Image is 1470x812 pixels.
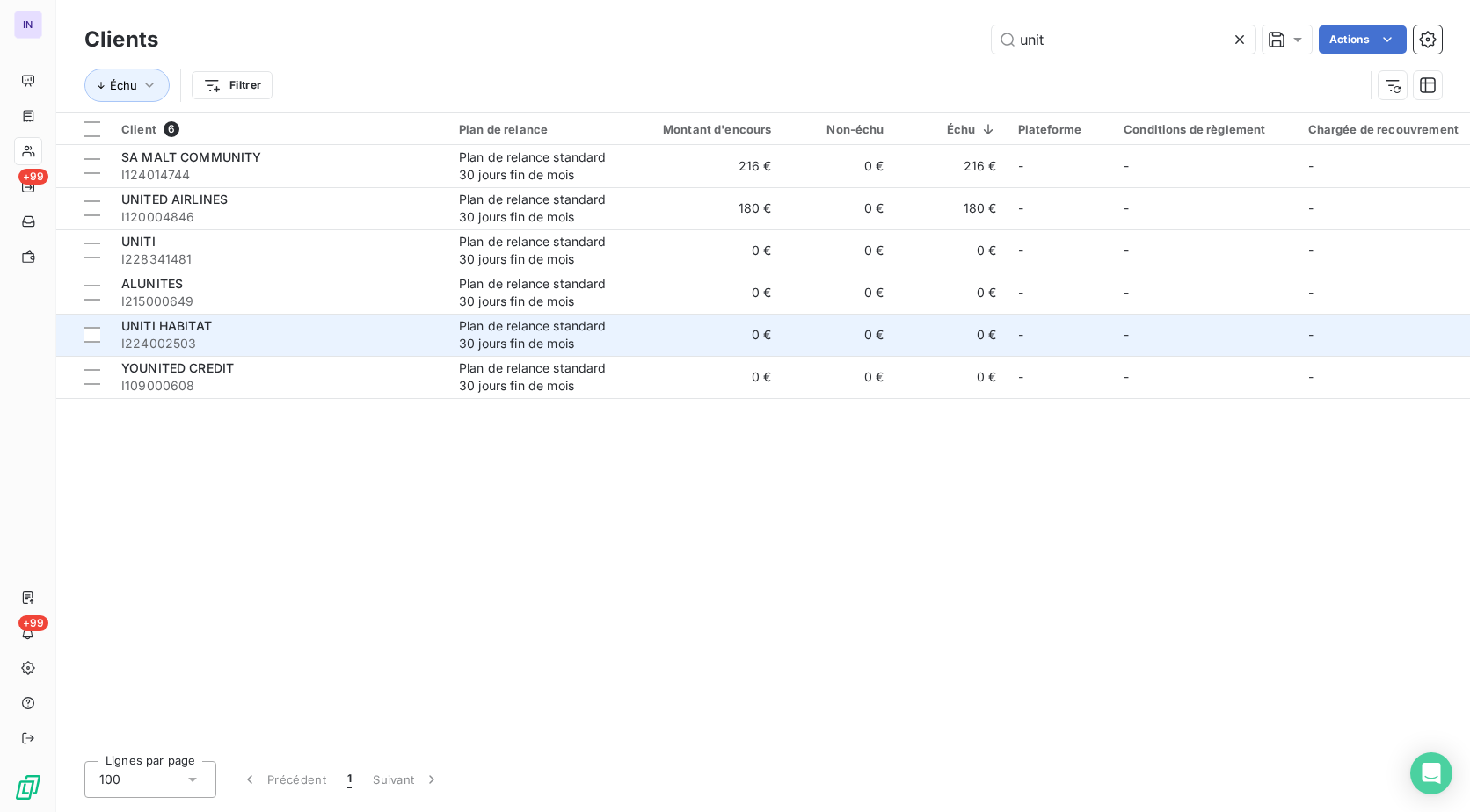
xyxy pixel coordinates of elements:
[230,761,337,798] button: Précédent
[1124,369,1129,384] span: -
[121,122,156,136] span: Client
[631,229,782,272] td: 0 €
[121,149,262,164] span: SA MALT COMMUNITY
[1124,200,1129,215] span: -
[793,122,884,136] div: Non-échu
[782,272,895,314] td: 0 €
[1124,327,1129,342] span: -
[1018,122,1103,136] div: Plateforme
[631,145,782,187] td: 216 €
[1124,243,1129,257] span: -
[1410,752,1452,794] div: Open Intercom Messenger
[631,187,782,229] td: 180 €
[110,78,137,92] span: Échu
[121,166,438,184] span: I124014744
[895,314,1008,356] td: 0 €
[121,276,183,291] span: ALUNITES
[895,272,1008,314] td: 0 €
[631,314,782,356] td: 0 €
[992,25,1255,54] input: Rechercher
[1308,327,1314,342] span: -
[121,192,228,207] span: UNITED AIRLINES
[1018,200,1023,215] span: -
[642,122,772,136] div: Montant d'encours
[121,360,234,375] span: YOUNITED CREDIT
[84,24,158,55] h3: Clients
[1308,243,1314,257] span: -
[459,149,621,184] div: Plan de relance standard 30 jours fin de mois
[1018,285,1023,300] span: -
[459,359,621,395] div: Plan de relance standard 30 jours fin de mois
[121,335,438,352] span: I224002503
[1018,327,1023,342] span: -
[18,169,48,185] span: +99
[14,773,42,801] img: Logo LeanPay
[1319,25,1407,54] button: Actions
[895,356,1008,398] td: 0 €
[631,356,782,398] td: 0 €
[1018,243,1023,257] span: -
[459,122,621,136] div: Plan de relance
[121,293,438,310] span: I215000649
[782,356,895,398] td: 0 €
[84,69,170,102] button: Échu
[192,71,273,99] button: Filtrer
[906,122,997,136] div: Échu
[459,317,621,352] div: Plan de relance standard 30 jours fin de mois
[121,208,438,226] span: I120004846
[1308,285,1314,300] span: -
[1124,158,1129,173] span: -
[895,145,1008,187] td: 216 €
[1124,122,1286,136] div: Conditions de règlement
[347,771,352,788] span: 1
[631,272,782,314] td: 0 €
[121,250,438,268] span: I228341481
[782,145,895,187] td: 0 €
[1124,285,1129,300] span: -
[1308,158,1314,173] span: -
[14,11,42,39] div: IN
[459,191,621,226] div: Plan de relance standard 30 jours fin de mois
[362,761,451,798] button: Suivant
[895,229,1008,272] td: 0 €
[782,314,895,356] td: 0 €
[337,761,362,798] button: 1
[895,187,1008,229] td: 180 €
[121,318,212,333] span: UNITI HABITAT
[99,771,120,788] span: 100
[1018,158,1023,173] span: -
[1308,200,1314,215] span: -
[121,234,156,249] span: UNITI
[18,615,48,631] span: +99
[1308,369,1314,384] span: -
[1018,369,1023,384] span: -
[164,121,179,137] span: 6
[459,275,621,310] div: Plan de relance standard 30 jours fin de mois
[782,187,895,229] td: 0 €
[459,233,621,268] div: Plan de relance standard 30 jours fin de mois
[782,229,895,272] td: 0 €
[121,377,438,395] span: I109000608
